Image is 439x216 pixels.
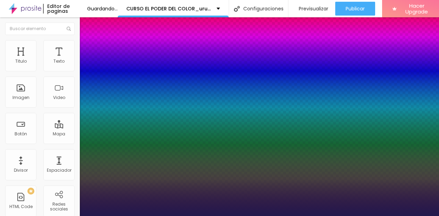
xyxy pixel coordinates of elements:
[15,132,27,136] div: Botón
[45,202,73,212] div: Redes sociales
[234,6,240,12] img: Icone
[299,6,328,11] span: Previsualizar
[399,3,434,15] span: Hacer Upgrade
[67,27,71,31] img: Icone
[288,2,335,16] button: Previsualizar
[346,6,365,11] span: Publicar
[12,95,29,100] div: Imagen
[15,59,27,64] div: Titulo
[9,204,33,209] div: HTML Code
[335,2,375,16] button: Publicar
[53,59,65,64] div: Texto
[126,6,211,11] p: CURSO EL PODER DEL COLOR_uruguay
[5,22,75,35] input: Buscar elemento
[43,4,87,13] div: Editor de paginas
[47,168,71,173] div: Espaciador
[14,168,28,173] div: Divisor
[87,6,118,11] div: Guardando...
[53,132,65,136] div: Mapa
[53,95,65,100] div: Video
